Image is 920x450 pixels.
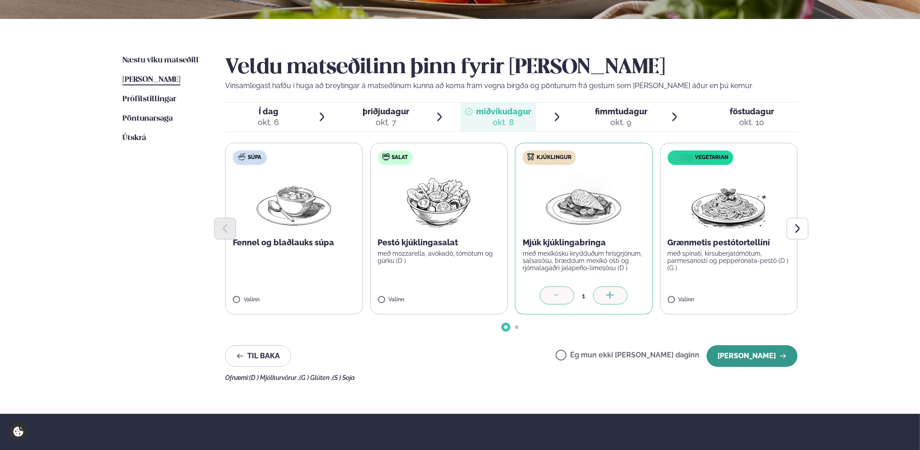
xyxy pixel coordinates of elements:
[787,218,808,239] button: Next slide
[523,250,645,272] p: með mexíkósku krydduðum hrísgrjónum, salsasósu, bræddum mexíkó osti og rjómalagaðri jalapeño-lime...
[123,133,146,144] a: Útskrá
[225,55,797,80] h2: Veldu matseðilinn þinn fyrir [PERSON_NAME]
[544,172,623,230] img: Chicken-breast.png
[399,172,479,230] img: Salad.png
[258,117,279,128] div: okt. 6
[668,250,790,272] p: með spínati, kirsuberjatómötum, parmesanosti og pepperonata-pestó (D ) (G )
[238,153,245,160] img: soup.svg
[258,106,279,117] span: Í dag
[595,117,647,128] div: okt. 9
[527,153,534,160] img: chicken.svg
[123,75,180,85] a: [PERSON_NAME]
[9,422,28,441] a: Cookie settings
[225,345,291,367] button: Til baka
[123,113,173,124] a: Pöntunarsaga
[299,374,332,381] span: (G ) Glúten ,
[382,153,390,160] img: salad.svg
[225,80,797,91] p: Vinsamlegast hafðu í huga að breytingar á matseðlinum kunna að koma fram vegna birgða og pöntunum...
[574,291,593,301] div: 1
[123,95,176,103] span: Prófílstillingar
[707,345,797,367] button: [PERSON_NAME]
[476,107,531,116] span: miðvikudagur
[689,172,769,230] img: Spagetti.png
[225,374,797,381] div: Ofnæmi:
[595,107,647,116] span: fimmtudagur
[668,237,790,248] p: Grænmetis pestótortellíní
[332,374,355,381] span: (S ) Soja
[123,55,199,66] a: Næstu viku matseðill
[123,94,176,105] a: Prófílstillingar
[515,325,519,329] span: Go to slide 2
[523,237,645,248] p: Mjúk kjúklingabringa
[378,250,500,264] p: með mozzarella, avókadó, tómötum og gúrku (D )
[730,107,774,116] span: föstudagur
[123,76,180,84] span: [PERSON_NAME]
[249,374,299,381] span: (D ) Mjólkurvörur ,
[363,107,410,116] span: þriðjudagur
[123,134,146,142] span: Útskrá
[254,172,334,230] img: Soup.png
[214,218,236,239] button: Previous slide
[363,117,410,128] div: okt. 7
[378,237,500,248] p: Pestó kjúklingasalat
[248,154,261,161] span: Súpa
[123,115,173,122] span: Pöntunarsaga
[504,325,508,329] span: Go to slide 1
[670,154,695,162] img: icon
[730,117,774,128] div: okt. 10
[476,117,531,128] div: okt. 8
[392,154,408,161] span: Salat
[123,56,199,64] span: Næstu viku matseðill
[233,237,355,248] p: Fennel og blaðlauks súpa
[537,154,571,161] span: Kjúklingur
[695,154,729,161] span: Vegetarian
